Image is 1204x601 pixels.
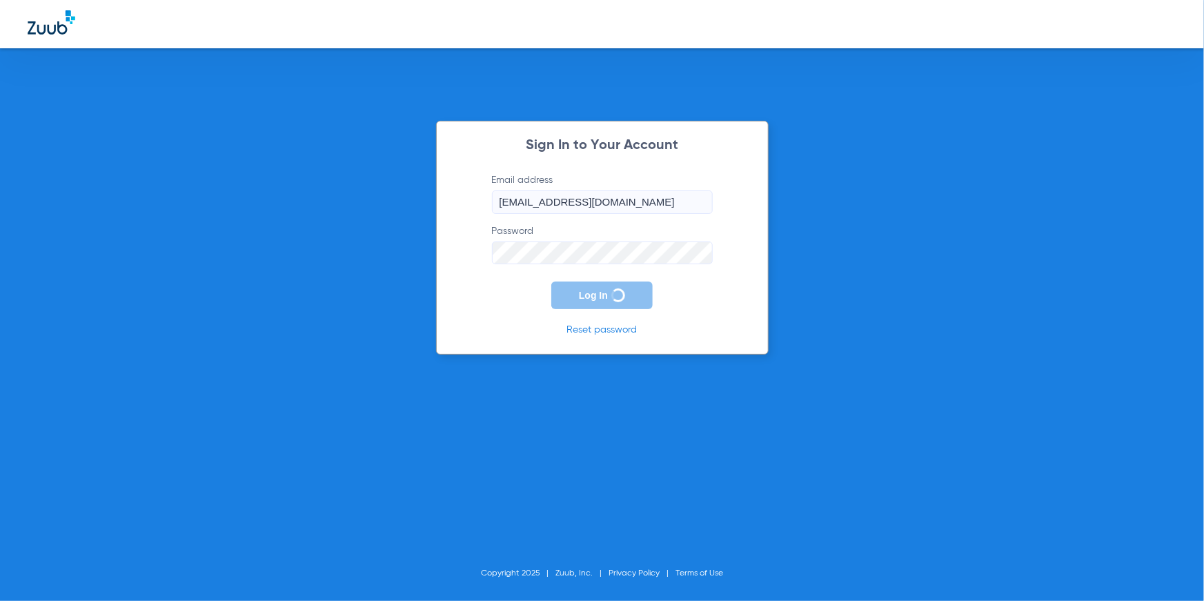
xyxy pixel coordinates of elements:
[492,173,713,214] label: Email address
[609,569,660,578] a: Privacy Policy
[555,566,609,580] li: Zuub, Inc.
[28,10,75,35] img: Zuub Logo
[567,325,638,335] a: Reset password
[471,139,733,152] h2: Sign In to Your Account
[492,242,713,265] input: Password
[481,566,555,580] li: Copyright 2025
[551,282,653,309] button: Log In
[492,190,713,214] input: Email address
[492,224,713,265] label: Password
[579,290,608,301] span: Log In
[675,569,723,578] a: Terms of Use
